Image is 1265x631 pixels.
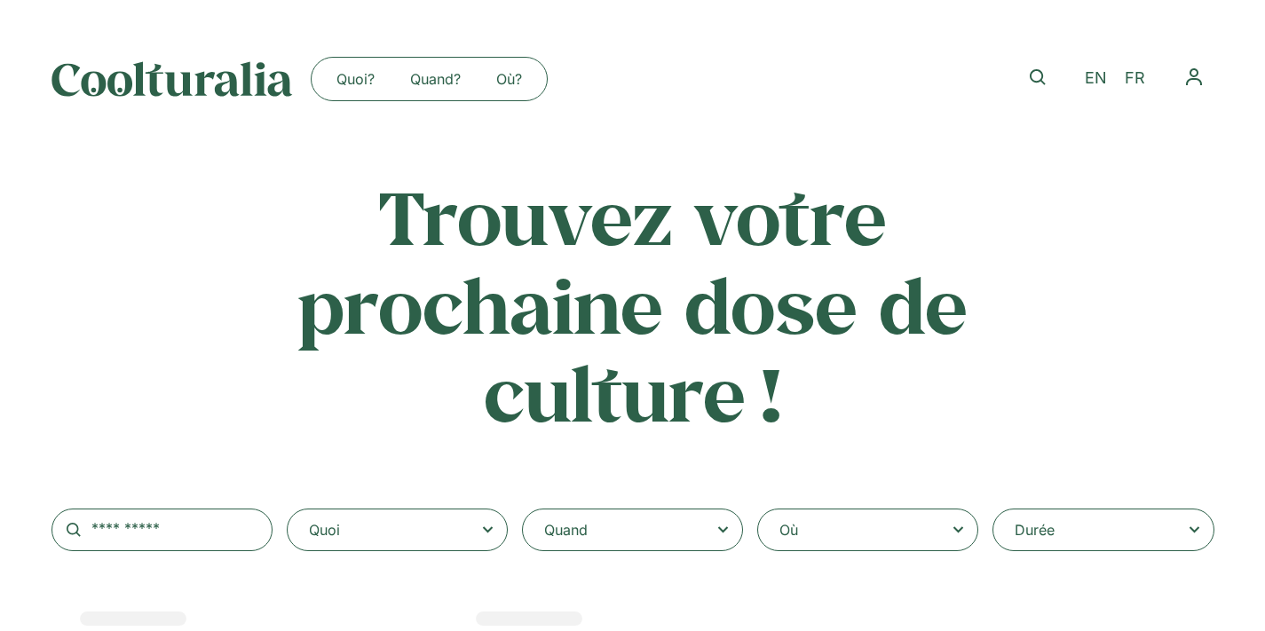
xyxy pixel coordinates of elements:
a: Quand? [392,65,478,93]
a: Quoi? [319,65,392,93]
span: EN [1085,69,1107,88]
a: EN [1076,66,1116,91]
div: Quand [544,519,588,540]
div: Où [779,519,798,540]
span: FR [1125,69,1145,88]
nav: Menu [1174,57,1214,98]
h2: Trouvez votre prochaine dose de culture ! [284,172,982,438]
button: Permuter le menu [1174,57,1214,98]
div: Quoi [309,519,340,540]
a: Où? [478,65,540,93]
nav: Menu [319,65,540,93]
div: Durée [1015,519,1055,540]
a: FR [1116,66,1154,91]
